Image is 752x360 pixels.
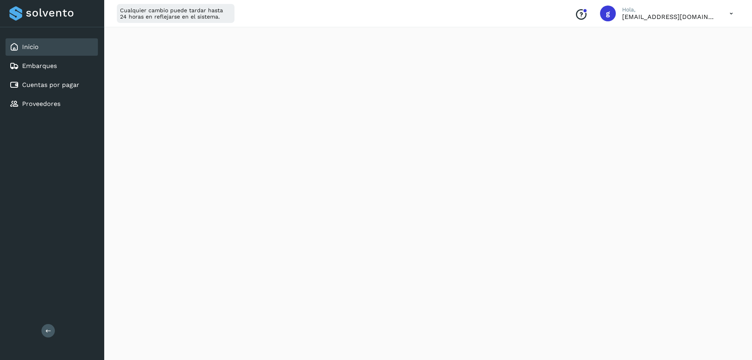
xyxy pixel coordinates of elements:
[6,76,98,94] div: Cuentas por pagar
[622,6,717,13] p: Hola,
[117,4,234,23] div: Cualquier cambio puede tardar hasta 24 horas en reflejarse en el sistema.
[6,38,98,56] div: Inicio
[22,62,57,70] a: Embarques
[6,95,98,113] div: Proveedores
[6,57,98,75] div: Embarques
[622,13,717,21] p: garvizu@joffroy.com
[22,43,39,51] a: Inicio
[22,81,79,89] a: Cuentas por pagar
[22,100,60,107] a: Proveedores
